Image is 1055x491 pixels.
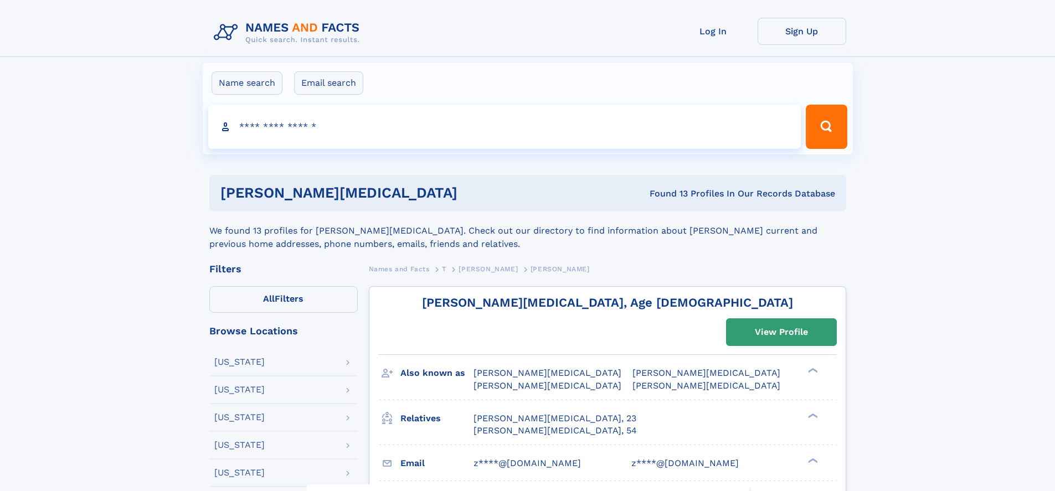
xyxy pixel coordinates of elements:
a: Names and Facts [369,262,430,276]
div: [US_STATE] [214,413,265,422]
a: View Profile [727,319,836,345]
div: Found 13 Profiles In Our Records Database [553,188,835,200]
div: [US_STATE] [214,468,265,477]
div: View Profile [755,319,808,345]
span: [PERSON_NAME][MEDICAL_DATA] [474,368,621,378]
h3: Relatives [400,409,474,428]
input: search input [208,105,801,149]
div: Filters [209,264,358,274]
label: Filters [209,286,358,313]
div: We found 13 profiles for [PERSON_NAME][MEDICAL_DATA]. Check out our directory to find information... [209,211,846,251]
div: ❯ [805,412,819,419]
div: Browse Locations [209,326,358,336]
div: [US_STATE] [214,358,265,366]
span: [PERSON_NAME][MEDICAL_DATA] [474,380,621,391]
a: Log In [669,18,758,45]
div: ❯ [805,367,819,374]
h3: Email [400,454,474,473]
a: [PERSON_NAME][MEDICAL_DATA], Age [DEMOGRAPHIC_DATA] [422,296,793,309]
a: [PERSON_NAME][MEDICAL_DATA], 54 [474,425,637,437]
span: [PERSON_NAME] [531,265,590,273]
span: All [263,293,275,304]
h3: Also known as [400,364,474,383]
span: T [442,265,446,273]
button: Search Button [806,105,847,149]
a: Sign Up [758,18,846,45]
label: Email search [294,71,363,95]
div: [US_STATE] [214,385,265,394]
img: Logo Names and Facts [209,18,369,48]
span: [PERSON_NAME] [459,265,518,273]
h1: [PERSON_NAME][MEDICAL_DATA] [220,186,554,200]
a: [PERSON_NAME][MEDICAL_DATA], 23 [474,412,636,425]
span: [PERSON_NAME][MEDICAL_DATA] [632,368,780,378]
label: Name search [212,71,282,95]
a: [PERSON_NAME] [459,262,518,276]
div: ❯ [805,457,819,464]
div: [US_STATE] [214,441,265,449]
a: T [442,262,446,276]
span: [PERSON_NAME][MEDICAL_DATA] [632,380,780,391]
